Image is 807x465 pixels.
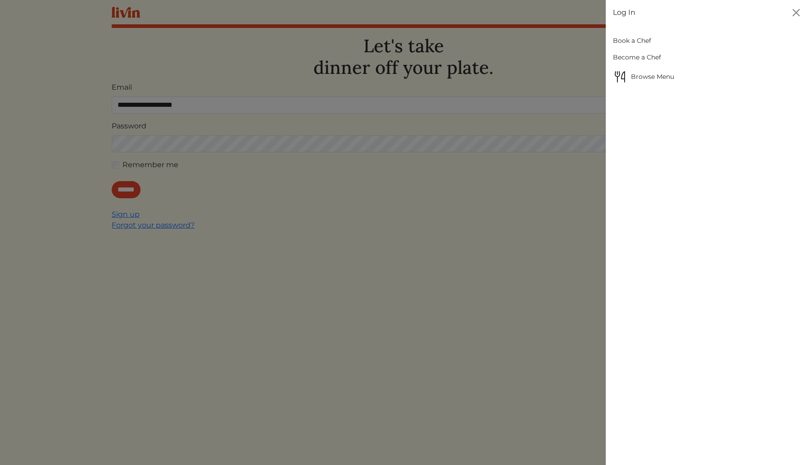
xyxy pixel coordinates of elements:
a: Browse MenuBrowse Menu [613,66,800,87]
a: Become a Chef [613,49,800,66]
img: Browse Menu [613,69,627,84]
span: Browse Menu [613,69,800,84]
a: Book a Chef [613,32,800,49]
button: Close [789,5,803,20]
a: Log In [613,7,635,18]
